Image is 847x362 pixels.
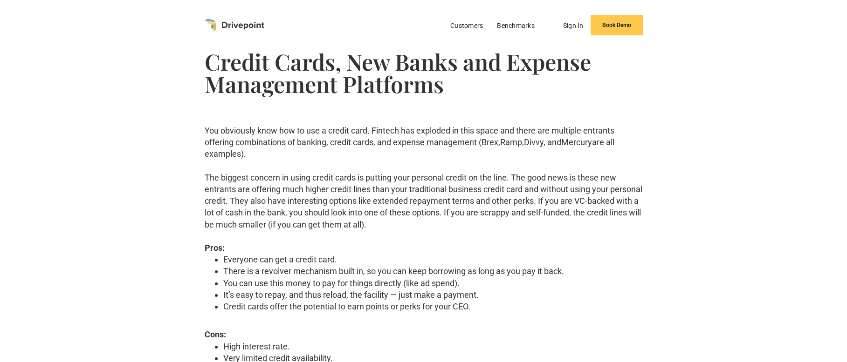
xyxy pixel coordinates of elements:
[591,15,643,35] a: Book Demo
[205,329,226,339] strong: Cons:
[524,137,544,147] a: Divvy
[223,254,643,265] li: Everyone can get a credit card.
[223,277,643,289] li: You can use this money to pay for things directly (like ad spend).
[205,19,264,32] a: home
[492,20,539,32] a: Benchmarks
[205,172,643,230] p: The biggest concern in using credit cards is putting your personal credit on the line. The good n...
[558,20,588,32] a: Sign In
[205,243,225,253] strong: Pros:
[223,289,643,301] li: It’s easy to repay, and thus reload, the facility — just make a payment.
[561,137,592,147] a: Mercury
[500,137,522,147] a: Ramp
[205,125,643,160] p: You obviously know how to use a credit card. Fintech has exploded in this space and there are mul...
[223,341,643,352] li: High interest rate.
[482,137,498,147] a: Brex
[446,20,488,32] a: Customers
[223,301,643,312] li: Credit cards offer the potential to earn points or perks for your CEO.
[205,50,643,95] h1: Credit Cards, New Banks and Expense Management Platforms
[223,265,643,277] li: There is a revolver mechanism built in, so you can keep borrowing as long as you pay it back.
